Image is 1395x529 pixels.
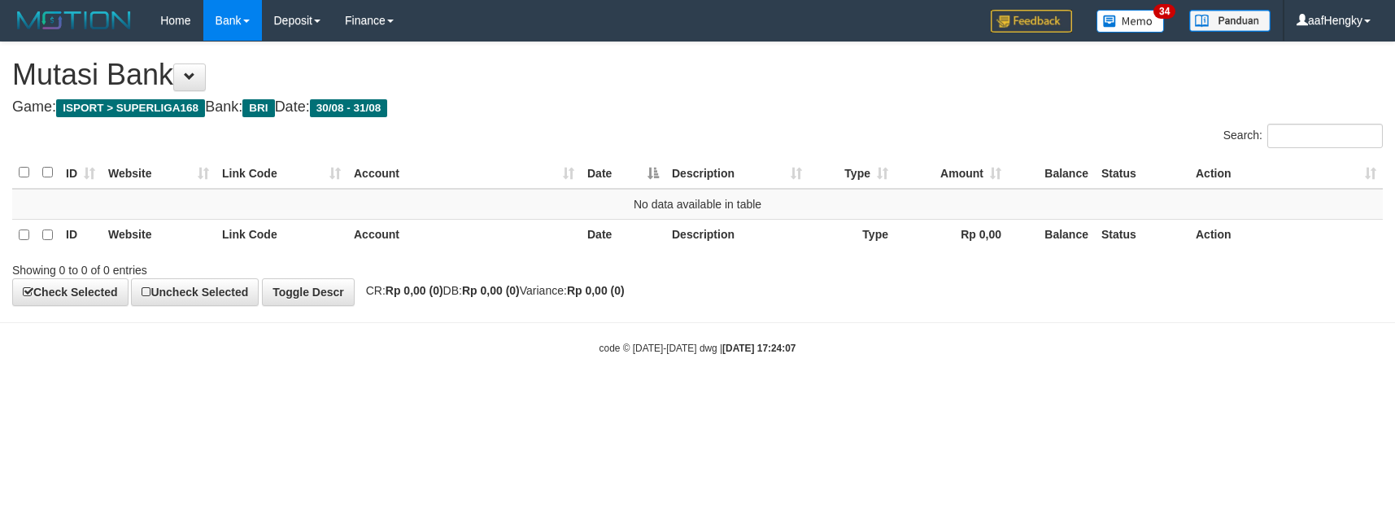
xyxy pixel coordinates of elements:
span: CR: DB: Variance: [358,284,625,297]
label: Search: [1223,124,1383,148]
th: Date [581,219,665,251]
th: Account: activate to sort column ascending [347,157,581,189]
span: BRI [242,99,274,117]
span: ISPORT > SUPERLIGA168 [56,99,205,117]
th: Description: activate to sort column ascending [665,157,809,189]
img: panduan.png [1189,10,1271,32]
th: Link Code: activate to sort column ascending [216,157,347,189]
img: Feedback.jpg [991,10,1072,33]
a: Check Selected [12,278,129,306]
a: Uncheck Selected [131,278,259,306]
img: MOTION_logo.png [12,8,136,33]
th: Status [1095,157,1189,189]
span: 34 [1153,4,1175,19]
span: 30/08 - 31/08 [310,99,388,117]
strong: Rp 0,00 (0) [462,284,520,297]
th: Date: activate to sort column descending [581,157,665,189]
img: Button%20Memo.svg [1096,10,1165,33]
th: Action: activate to sort column ascending [1189,157,1383,189]
td: No data available in table [12,189,1383,220]
th: ID [59,219,102,251]
strong: [DATE] 17:24:07 [722,343,796,354]
th: Action [1189,219,1383,251]
div: Showing 0 to 0 of 0 entries [12,256,569,278]
th: Type [809,219,895,251]
input: Search: [1267,124,1383,148]
th: Description [665,219,809,251]
th: Website: activate to sort column ascending [102,157,216,189]
th: Status [1095,219,1189,251]
th: Balance [1008,219,1095,251]
th: Type: activate to sort column ascending [809,157,895,189]
a: Toggle Descr [262,278,355,306]
strong: Rp 0,00 (0) [386,284,443,297]
th: Balance [1008,157,1095,189]
th: Amount: activate to sort column ascending [895,157,1008,189]
th: Website [102,219,216,251]
h4: Game: Bank: Date: [12,99,1383,116]
h1: Mutasi Bank [12,59,1383,91]
th: Account [347,219,581,251]
th: ID: activate to sort column ascending [59,157,102,189]
th: Link Code [216,219,347,251]
small: code © [DATE]-[DATE] dwg | [599,343,796,354]
strong: Rp 0,00 (0) [567,284,625,297]
th: Rp 0,00 [895,219,1008,251]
